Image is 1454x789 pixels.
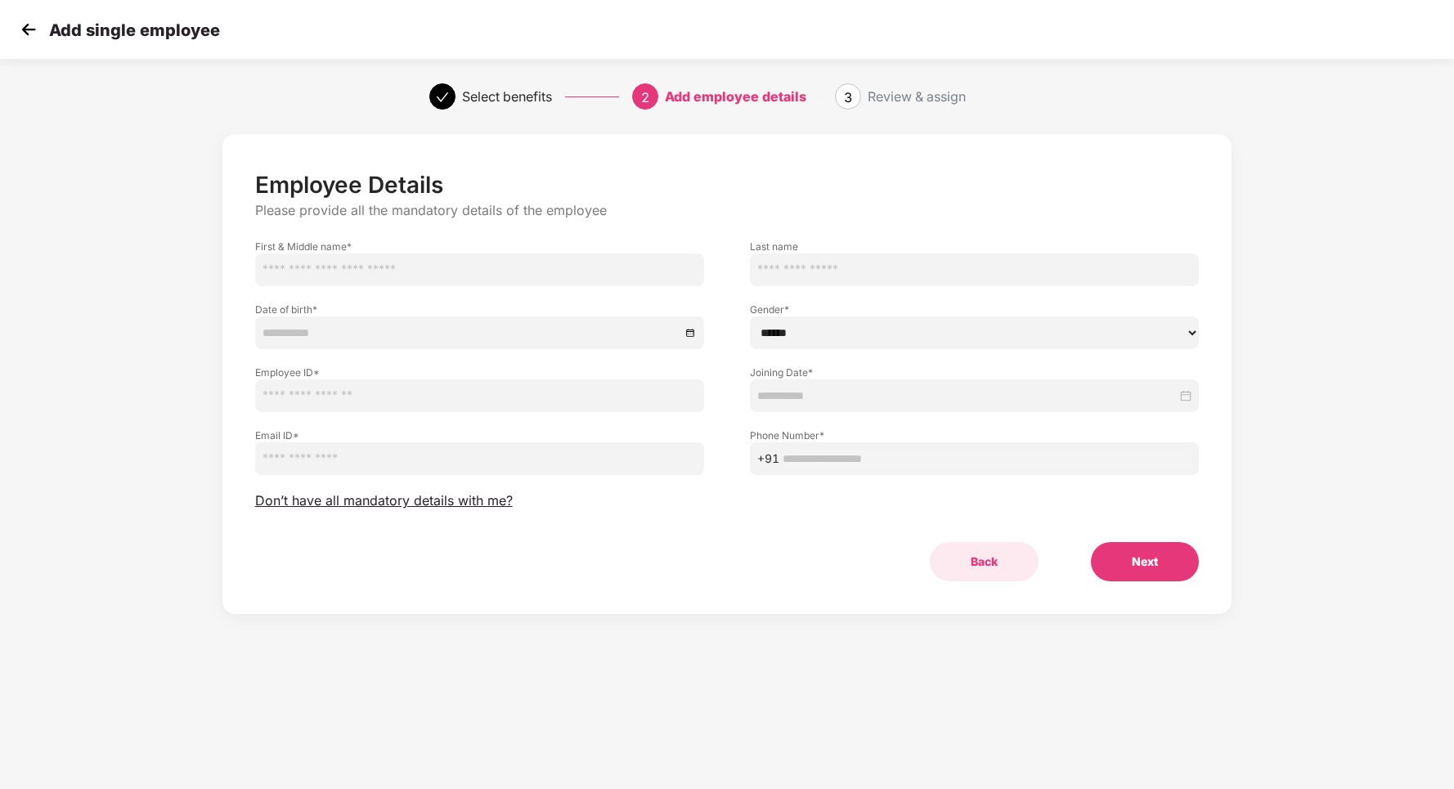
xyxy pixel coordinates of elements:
label: Last name [750,240,1199,253]
p: Employee Details [255,171,1200,199]
label: Gender [750,303,1199,316]
span: 2 [641,89,649,105]
span: check [436,91,449,104]
button: Next [1091,542,1199,581]
label: Employee ID [255,365,704,379]
label: Date of birth [255,303,704,316]
label: Email ID [255,428,704,442]
img: svg+xml;base64,PHN2ZyB4bWxucz0iaHR0cDovL3d3dy53My5vcmcvMjAwMC9zdmciIHdpZHRoPSIzMCIgaGVpZ2h0PSIzMC... [16,17,41,42]
span: 3 [844,89,852,105]
button: Back [930,542,1039,581]
span: Don’t have all mandatory details with me? [255,492,513,509]
p: Add single employee [49,20,220,40]
span: +91 [757,450,779,468]
div: Review & assign [868,83,966,110]
label: Phone Number [750,428,1199,442]
div: Add employee details [665,83,806,110]
div: Select benefits [462,83,552,110]
label: Joining Date [750,365,1199,379]
label: First & Middle name [255,240,704,253]
p: Please provide all the mandatory details of the employee [255,202,1200,219]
